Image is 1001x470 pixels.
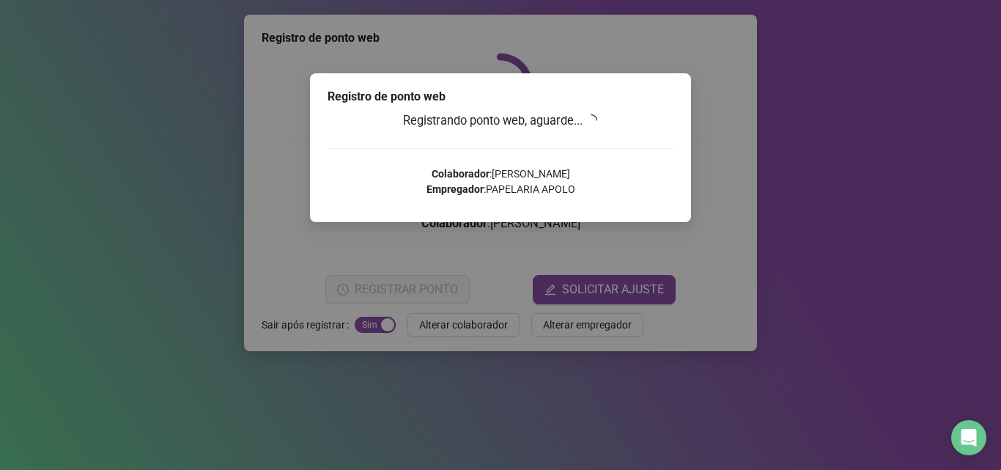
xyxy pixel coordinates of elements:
h3: Registrando ponto web, aguarde... [328,111,673,131]
div: Registro de ponto web [328,88,673,106]
p: : [PERSON_NAME] : PAPELARIA APOLO [328,166,673,197]
div: Open Intercom Messenger [951,420,986,455]
span: loading [585,114,598,127]
strong: Colaborador [432,168,490,180]
strong: Empregador [426,183,484,195]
